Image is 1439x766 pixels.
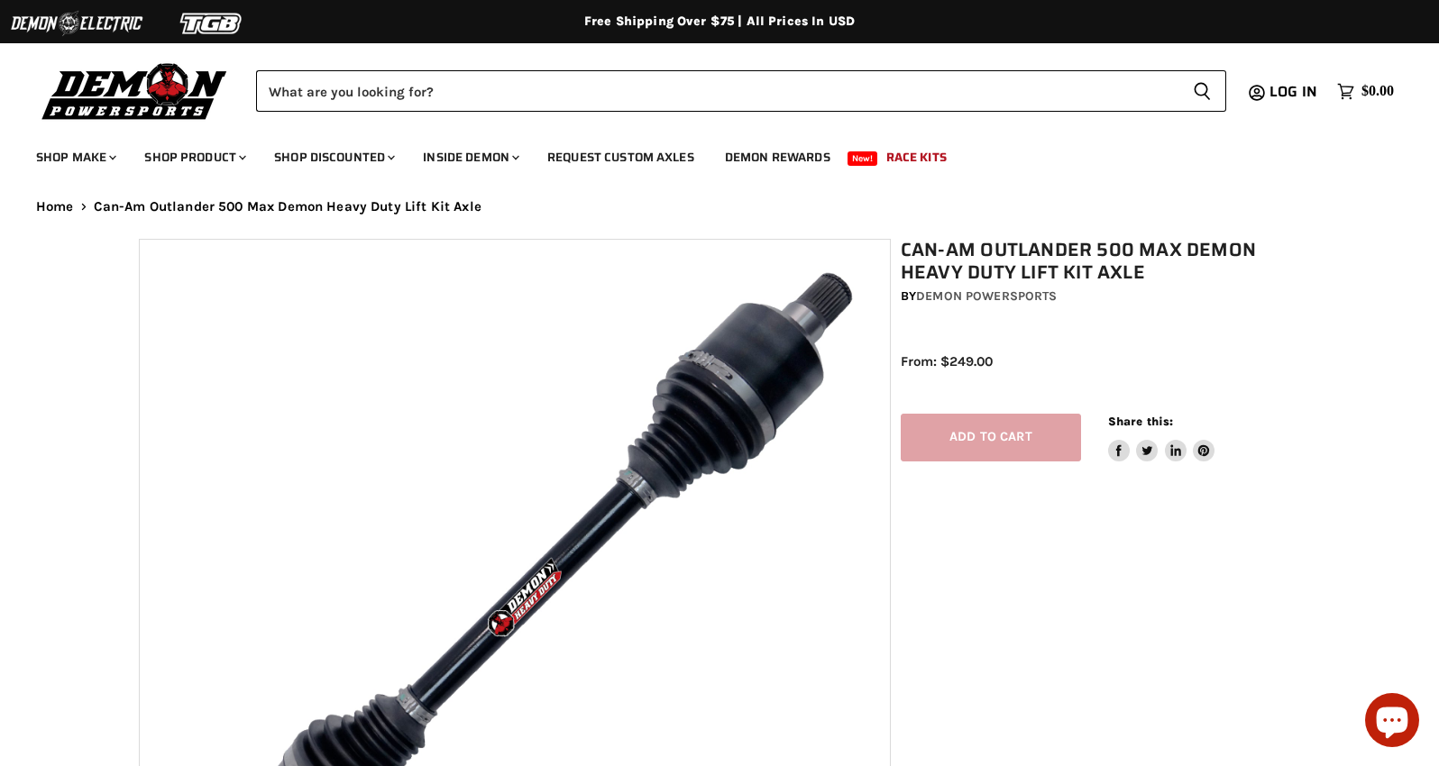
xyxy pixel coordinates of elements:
inbox-online-store-chat: Shopify online store chat [1360,693,1425,752]
span: Share this: [1108,415,1173,428]
span: New! [848,151,878,166]
ul: Main menu [23,132,1389,176]
a: Shop Discounted [261,139,406,176]
a: Demon Powersports [916,288,1057,304]
a: Home [36,199,74,214]
span: $0.00 [1361,83,1394,100]
h1: Can-Am Outlander 500 Max Demon Heavy Duty Lift Kit Axle [901,239,1311,284]
span: Log in [1269,80,1317,103]
a: Demon Rewards [711,139,844,176]
form: Product [256,70,1226,112]
span: Can-Am Outlander 500 Max Demon Heavy Duty Lift Kit Axle [94,199,481,214]
a: Inside Demon [409,139,530,176]
a: Request Custom Axles [534,139,708,176]
a: Shop Product [131,139,257,176]
a: Shop Make [23,139,127,176]
input: Search [256,70,1178,112]
span: From: $249.00 [901,353,993,369]
div: by [901,287,1311,306]
img: Demon Powersports [36,59,234,123]
a: $0.00 [1328,78,1403,105]
aside: Share this: [1108,414,1215,461]
img: TGB Logo 2 [144,6,280,41]
img: Demon Electric Logo 2 [9,6,144,41]
a: Log in [1261,84,1328,100]
button: Search [1178,70,1226,112]
a: Race Kits [873,139,960,176]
